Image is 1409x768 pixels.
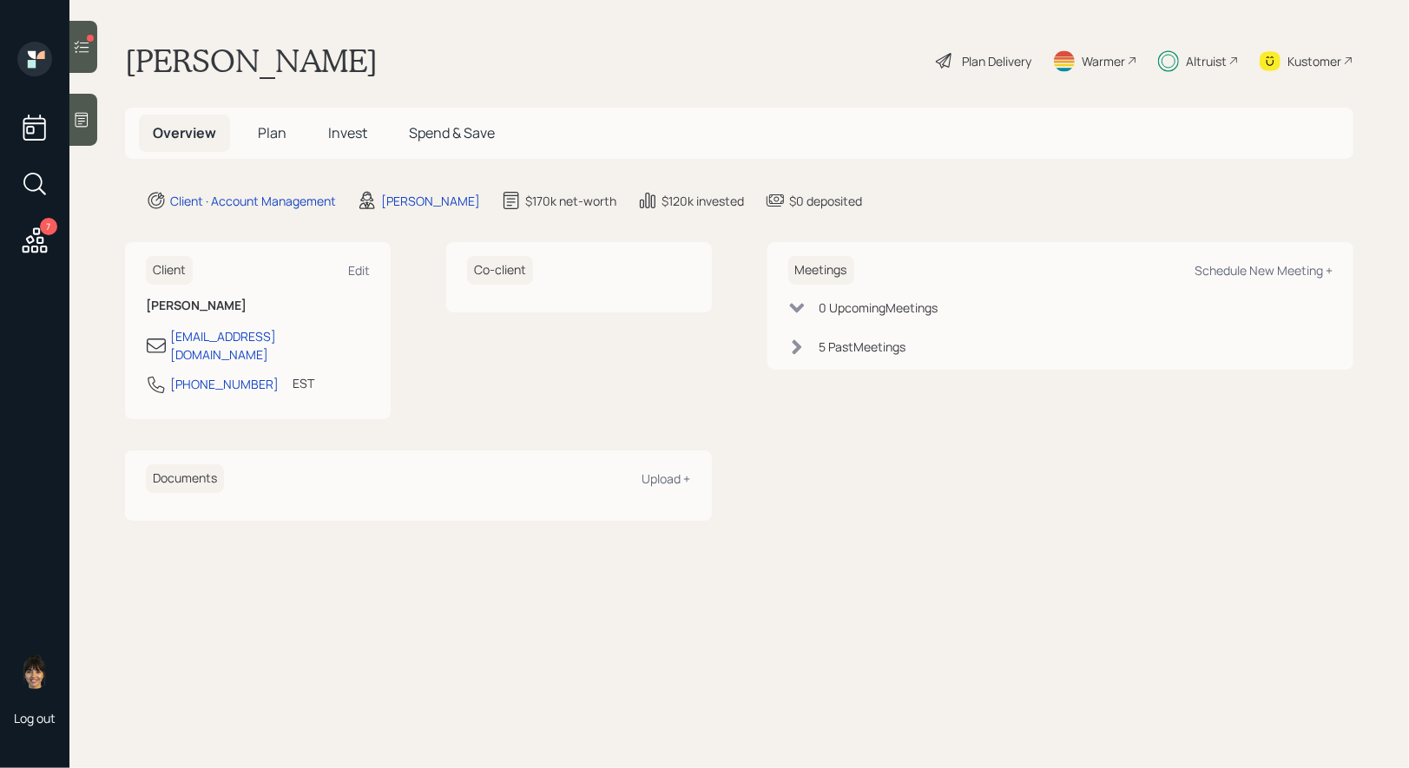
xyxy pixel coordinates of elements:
img: treva-nostdahl-headshot.png [17,654,52,689]
h6: Documents [146,464,224,493]
span: Spend & Save [409,123,495,142]
div: $170k net-worth [525,192,616,210]
h6: Client [146,256,193,285]
div: [PHONE_NUMBER] [170,375,279,393]
div: Altruist [1186,52,1227,70]
div: 0 Upcoming Meeting s [820,299,938,317]
div: Kustomer [1287,52,1341,70]
h6: [PERSON_NAME] [146,299,370,313]
div: Upload + [642,470,691,487]
h6: Co-client [467,256,533,285]
div: Plan Delivery [962,52,1031,70]
span: Plan [258,123,286,142]
div: $120k invested [662,192,744,210]
div: 5 Past Meeting s [820,338,906,356]
div: Schedule New Meeting + [1195,262,1333,279]
div: 7 [40,218,57,235]
div: Warmer [1082,52,1125,70]
div: $0 deposited [789,192,862,210]
div: Log out [14,710,56,726]
span: Overview [153,123,216,142]
div: [EMAIL_ADDRESS][DOMAIN_NAME] [170,327,370,364]
h1: [PERSON_NAME] [125,42,378,80]
div: EST [293,374,314,392]
div: Client · Account Management [170,192,336,210]
h6: Meetings [788,256,854,285]
div: Edit [348,262,370,279]
div: [PERSON_NAME] [381,192,480,210]
span: Invest [328,123,367,142]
